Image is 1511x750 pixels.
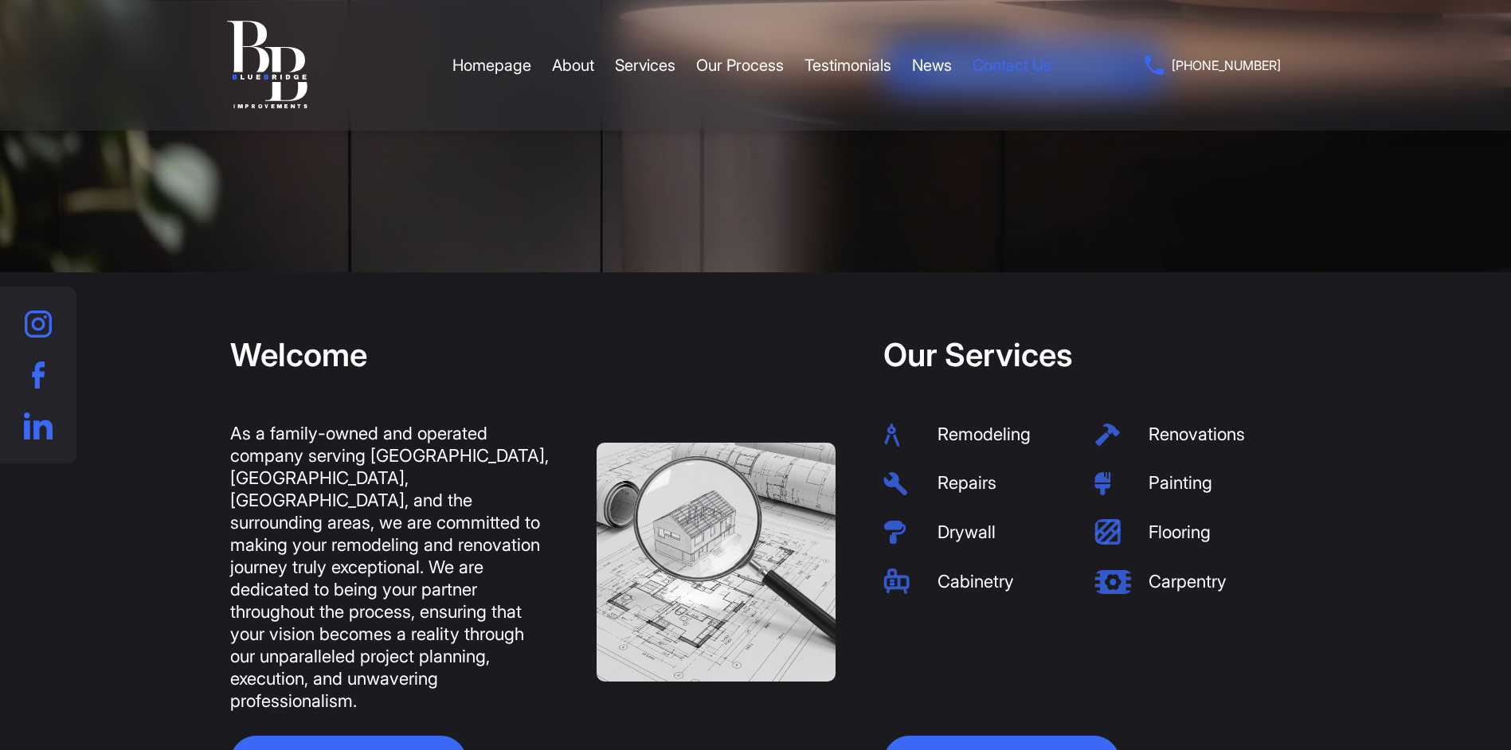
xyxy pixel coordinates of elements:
img: icon-7.svg [1094,570,1133,593]
a: Testimonials [804,41,891,89]
li: Renovations [1094,422,1282,447]
h2: Welcome [230,336,549,374]
li: Cabinetry [883,568,1071,594]
img: icon-6.svg [883,568,922,594]
a: News [912,41,952,89]
h2: Our Services [883,336,1282,374]
img: icon-4.svg [883,521,922,544]
img: icon-2.svg [883,472,922,495]
img: icon.svg [883,424,922,447]
a: [PHONE_NUMBER] [1145,54,1281,76]
li: Drywall [883,519,1071,545]
li: Remodeling [883,422,1071,447]
span: [PHONE_NUMBER] [1172,54,1281,76]
img: icon-5.svg [1094,519,1133,545]
li: Flooring [1094,519,1282,545]
img: icon-3.svg [1094,472,1133,495]
li: Painting [1094,471,1282,495]
a: Contact Us [973,41,1051,89]
a: About [552,41,594,89]
a: Homepage [452,41,531,89]
li: Carpentry [1094,568,1282,594]
li: Repairs [883,471,1071,495]
a: Services [615,41,675,89]
a: Our Process [696,41,784,89]
img: icon-1.svg [1094,424,1133,447]
div: As a family-owned and operated company serving [GEOGRAPHIC_DATA], [GEOGRAPHIC_DATA], [GEOGRAPHIC_... [230,422,549,712]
